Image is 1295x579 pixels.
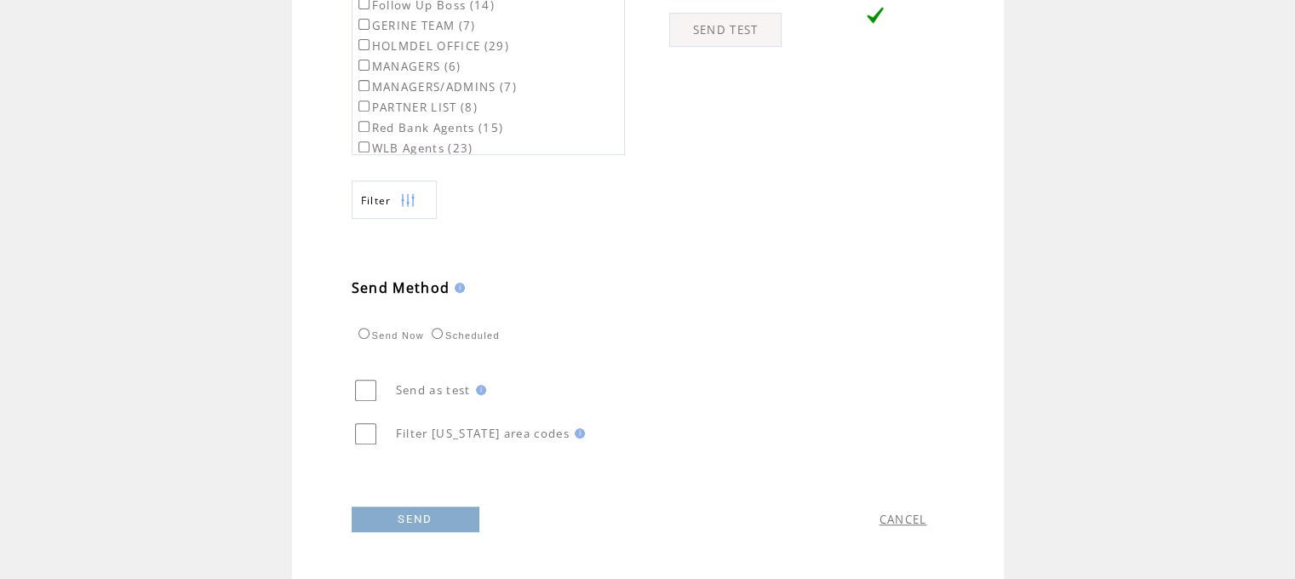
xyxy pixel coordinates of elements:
[355,140,473,156] label: WLB Agents (23)
[355,18,476,33] label: GERINE TEAM (7)
[355,59,461,74] label: MANAGERS (6)
[355,38,509,54] label: HOLMDEL OFFICE (29)
[867,7,884,24] img: vLarge.png
[354,330,424,341] label: Send Now
[396,426,570,441] span: Filter [US_STATE] area codes
[358,39,370,50] input: HOLMDEL OFFICE (29)
[358,328,370,339] input: Send Now
[570,428,585,439] img: help.gif
[355,100,478,115] label: PARTNER LIST (8)
[450,283,465,293] img: help.gif
[352,278,450,297] span: Send Method
[396,382,471,398] span: Send as test
[358,80,370,91] input: MANAGERS/ADMINS (7)
[427,330,500,341] label: Scheduled
[361,193,392,208] span: Show filters
[471,385,486,395] img: help.gif
[352,181,437,219] a: Filter
[358,121,370,132] input: Red Bank Agents (15)
[358,60,370,71] input: MANAGERS (6)
[358,100,370,112] input: PARTNER LIST (8)
[880,512,927,527] a: CANCEL
[355,120,504,135] label: Red Bank Agents (15)
[400,181,415,220] img: filters.png
[358,19,370,30] input: GERINE TEAM (7)
[352,507,479,532] a: SEND
[355,79,517,95] label: MANAGERS/ADMINS (7)
[669,13,782,47] a: SEND TEST
[358,141,370,152] input: WLB Agents (23)
[432,328,443,339] input: Scheduled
